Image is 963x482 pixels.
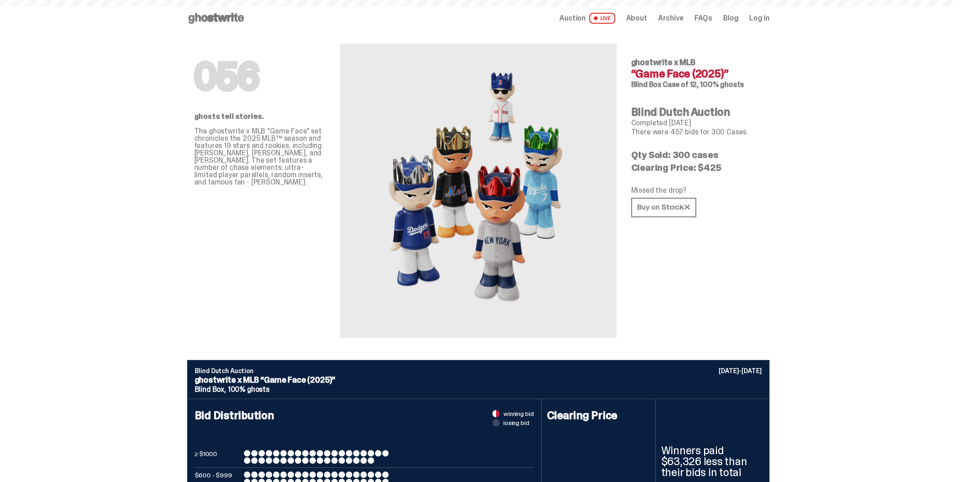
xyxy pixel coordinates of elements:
p: Clearing Price: $425 [631,163,762,172]
a: Log in [749,15,769,22]
p: Completed [DATE] [631,119,762,127]
a: Archive [658,15,684,22]
h4: Clearing Price [547,410,650,421]
a: Blog [723,15,738,22]
span: Case of 12, 100% ghosts [663,80,744,89]
a: About [626,15,647,22]
h4: Blind Dutch Auction [631,107,762,118]
p: [DATE]-[DATE] [719,368,761,374]
a: Auction LIVE [559,13,615,24]
p: Blind Dutch Auction [195,368,762,374]
h4: Bid Distribution [195,410,534,450]
p: Qty Sold: 300 cases [631,150,762,159]
span: losing bid [503,420,529,426]
h4: “Game Face (2025)” [631,68,762,79]
span: Blind Box [631,80,662,89]
span: winning bid [503,410,533,417]
p: Missed the drop? [631,187,762,194]
a: FAQs [694,15,712,22]
span: Blind Box, [195,385,226,394]
span: ghostwrite x MLB [631,57,695,68]
p: ≥ $1000 [195,450,240,464]
img: MLB&ldquo;Game Face (2025)&rdquo; [378,66,578,316]
span: Auction [559,15,586,22]
p: The ghostwrite x MLB "Game Face" set chronicles the 2025 MLB™ season and features 19 stars and ro... [194,128,325,186]
p: Winners paid $63,326 less than their bids in total [661,445,764,478]
p: ghosts tell stories. [194,113,325,120]
p: ghostwrite x MLB “Game Face (2025)” [195,376,762,384]
span: LIVE [589,13,615,24]
span: 100% ghosts [228,385,269,394]
h1: 056 [194,58,325,95]
p: There were 457 bids for 300 Cases. [631,128,762,136]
